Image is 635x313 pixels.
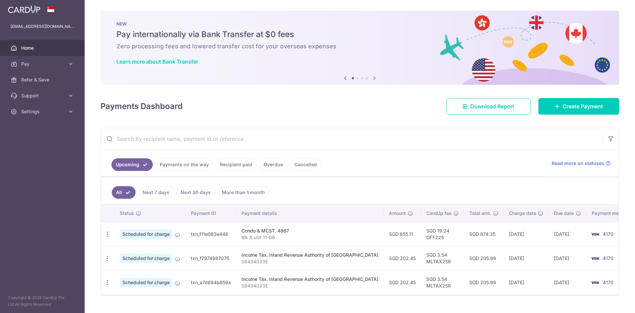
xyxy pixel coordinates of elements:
p: S8434023E [241,283,378,289]
td: [DATE] [504,270,549,294]
h4: Payments Dashboard [101,100,183,112]
iframe: Opens a widget where you can find more information [593,293,628,310]
td: SGD 3.54 MLTAX25R [421,246,464,270]
td: SGD 3.54 MLTAX25R [421,270,464,294]
a: Upcoming [111,158,153,171]
span: Status [120,210,134,217]
img: Bank Card [588,279,602,287]
a: Read more on statuses [552,160,611,167]
th: Payment ID [186,205,236,222]
div: Condo & MCST. 4867 [241,228,378,234]
span: Home [21,45,65,51]
div: Income Tax. Inland Revenue Authority of [GEOGRAPHIC_DATA] [241,276,378,283]
td: txn_111e083e448 [186,222,236,246]
span: Download Report [470,102,514,110]
a: Payments on the way [155,158,213,171]
a: Recipient paid [216,158,257,171]
span: CardUp fee [426,210,451,217]
p: NEW [116,21,603,26]
p: Blk 8 unit 11-06 [241,234,378,241]
span: 4170 [603,255,614,261]
h6: Zero processing fees and lowered transfer cost for your overseas expenses [116,42,603,50]
td: SGD 205.99 [464,270,504,294]
span: Due date [554,210,574,217]
td: SGD 205.99 [464,246,504,270]
span: Scheduled for charge [120,254,172,263]
td: SGD 202.45 [384,246,421,270]
a: Cancelled [290,158,321,171]
td: [DATE] [549,222,586,246]
span: Total amt. [469,210,491,217]
span: Refer & Save [21,77,65,83]
span: 4170 [603,280,614,285]
div: Income Tax. Inland Revenue Authority of [GEOGRAPHIC_DATA] [241,252,378,258]
td: SGD 19.24 OFF225 [421,222,464,246]
input: Search by recipient name, payment id or reference [101,128,603,149]
td: SGD 855.11 [384,222,421,246]
h5: Pay internationally via Bank Transfer at $0 fees [116,29,603,40]
span: Charge date [509,210,536,217]
p: S8434023E [241,258,378,265]
td: [DATE] [549,246,586,270]
td: [DATE] [549,270,586,294]
span: Create Payment [563,102,603,110]
a: Download Report [446,98,530,115]
td: txn_a7d694b859a [186,270,236,294]
img: Bank Card [588,254,602,262]
a: Overdue [259,158,287,171]
a: Next 30 days [176,186,215,199]
td: [DATE] [504,222,549,246]
img: CardUp [8,5,40,13]
span: Scheduled for charge [120,230,172,239]
td: SGD 202.45 [384,270,421,294]
a: Create Payment [538,98,619,115]
img: Bank Card [588,230,602,238]
span: Amount [389,210,406,217]
td: txn_f7974987075 [186,246,236,270]
span: Pay [21,61,65,67]
td: SGD 874.35 [464,222,504,246]
span: Scheduled for charge [120,278,172,287]
a: Learn more about Bank Transfer [116,58,198,65]
a: Next 7 days [138,186,174,199]
p: [EMAIL_ADDRESS][DOMAIN_NAME] [11,23,74,30]
th: Payment details [236,205,384,222]
a: All [112,186,136,199]
span: Support [21,92,65,99]
img: Bank transfer banner [101,11,619,85]
span: Settings [21,108,65,115]
span: Read more on statuses [552,160,604,167]
td: [DATE] [504,246,549,270]
a: More than 1 month [218,186,269,199]
span: 4170 [603,231,614,237]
